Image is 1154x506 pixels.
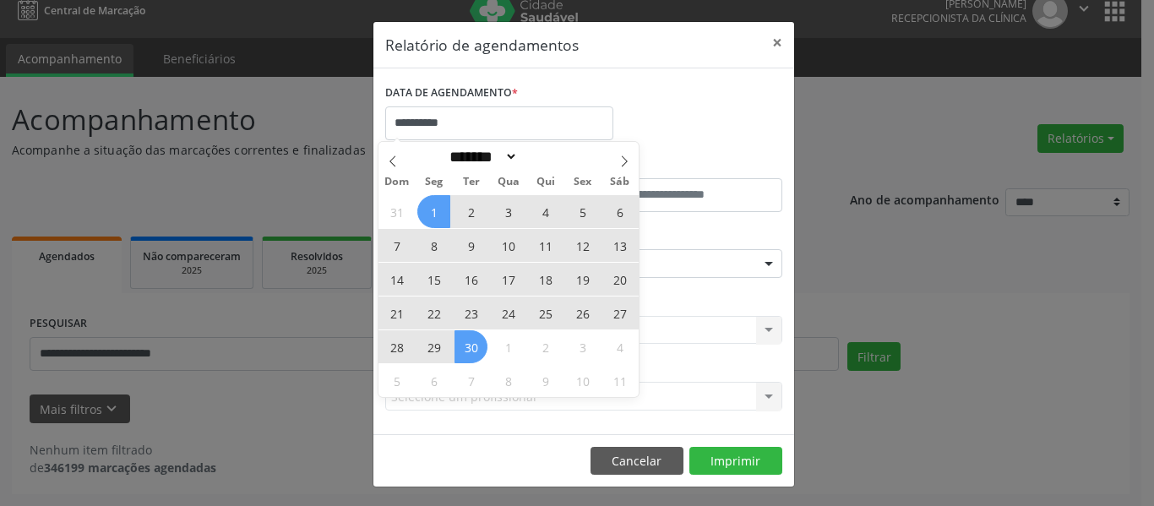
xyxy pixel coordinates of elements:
[760,22,794,63] button: Close
[492,195,525,228] span: Setembro 3, 2025
[566,297,599,329] span: Setembro 26, 2025
[417,330,450,363] span: Setembro 29, 2025
[380,229,413,262] span: Setembro 7, 2025
[455,229,487,262] span: Setembro 9, 2025
[455,297,487,329] span: Setembro 23, 2025
[527,177,564,188] span: Qui
[689,447,782,476] button: Imprimir
[378,177,416,188] span: Dom
[417,297,450,329] span: Setembro 22, 2025
[380,297,413,329] span: Setembro 21, 2025
[603,297,636,329] span: Setembro 27, 2025
[380,195,413,228] span: Agosto 31, 2025
[492,297,525,329] span: Setembro 24, 2025
[380,330,413,363] span: Setembro 28, 2025
[380,364,413,397] span: Outubro 5, 2025
[529,330,562,363] span: Outubro 2, 2025
[564,177,601,188] span: Sex
[444,148,518,166] select: Month
[455,195,487,228] span: Setembro 2, 2025
[455,330,487,363] span: Setembro 30, 2025
[417,229,450,262] span: Setembro 8, 2025
[529,229,562,262] span: Setembro 11, 2025
[453,177,490,188] span: Ter
[601,177,639,188] span: Sáb
[566,263,599,296] span: Setembro 19, 2025
[380,263,413,296] span: Setembro 14, 2025
[492,330,525,363] span: Outubro 1, 2025
[566,195,599,228] span: Setembro 5, 2025
[492,263,525,296] span: Setembro 17, 2025
[417,195,450,228] span: Setembro 1, 2025
[385,80,518,106] label: DATA DE AGENDAMENTO
[455,263,487,296] span: Setembro 16, 2025
[603,263,636,296] span: Setembro 20, 2025
[529,263,562,296] span: Setembro 18, 2025
[416,177,453,188] span: Seg
[518,148,574,166] input: Year
[566,364,599,397] span: Outubro 10, 2025
[529,195,562,228] span: Setembro 4, 2025
[603,364,636,397] span: Outubro 11, 2025
[490,177,527,188] span: Qua
[603,229,636,262] span: Setembro 13, 2025
[603,330,636,363] span: Outubro 4, 2025
[417,263,450,296] span: Setembro 15, 2025
[566,330,599,363] span: Outubro 3, 2025
[492,229,525,262] span: Setembro 10, 2025
[566,229,599,262] span: Setembro 12, 2025
[417,364,450,397] span: Outubro 6, 2025
[385,34,579,56] h5: Relatório de agendamentos
[588,152,782,178] label: ATÉ
[455,364,487,397] span: Outubro 7, 2025
[529,297,562,329] span: Setembro 25, 2025
[529,364,562,397] span: Outubro 9, 2025
[603,195,636,228] span: Setembro 6, 2025
[492,364,525,397] span: Outubro 8, 2025
[591,447,683,476] button: Cancelar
